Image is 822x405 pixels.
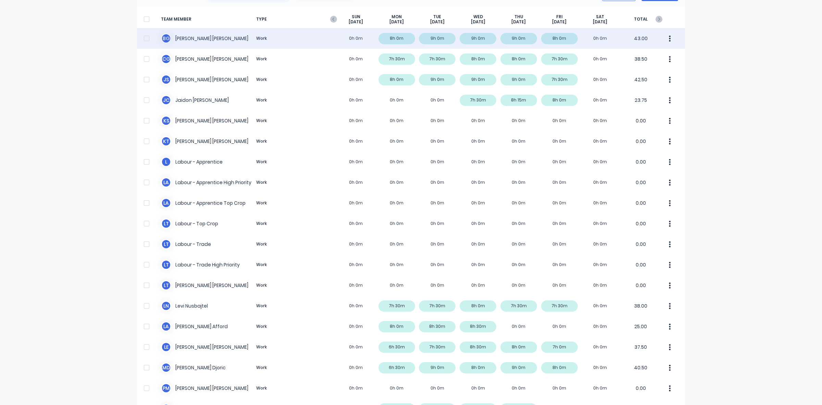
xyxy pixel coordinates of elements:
[352,14,360,20] span: SUN
[433,14,441,20] span: TUE
[556,14,563,20] span: FRI
[473,14,483,20] span: WED
[511,19,526,25] span: [DATE]
[471,19,485,25] span: [DATE]
[391,14,402,20] span: MON
[349,19,363,25] span: [DATE]
[593,19,607,25] span: [DATE]
[430,19,445,25] span: [DATE]
[552,19,566,25] span: [DATE]
[596,14,604,20] span: SAT
[161,14,253,25] span: TEAM MEMBER
[253,14,336,25] span: TYPE
[514,14,523,20] span: THU
[389,19,404,25] span: [DATE]
[620,14,661,25] span: TOTAL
